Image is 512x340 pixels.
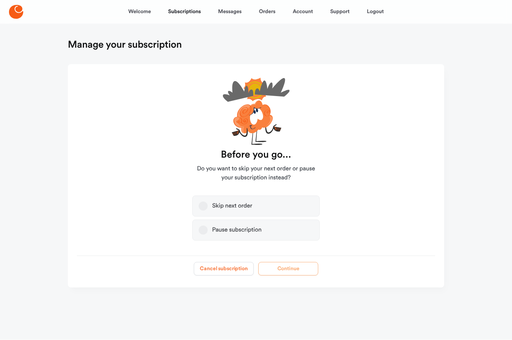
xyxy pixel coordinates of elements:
div: Skip next order [212,203,252,210]
strong: Before you go... [221,149,291,161]
button: Pause subscription [199,226,208,235]
span: Do you want to skip your next order or pause your subscription instead? [192,165,320,183]
img: cartoon-unsure-xIwyrc26.svg [223,78,290,145]
button: Skip next order [199,202,208,211]
a: Welcome [128,3,151,21]
a: Account [293,3,313,21]
a: Subscriptions [168,3,201,21]
a: Orders [259,3,275,21]
a: Support [330,3,350,21]
a: Logout [367,3,384,21]
h1: Manage your subscription [68,39,182,51]
a: Messages [218,3,242,21]
button: Cancel subscription [194,262,254,276]
div: Pause subscription [212,227,262,234]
